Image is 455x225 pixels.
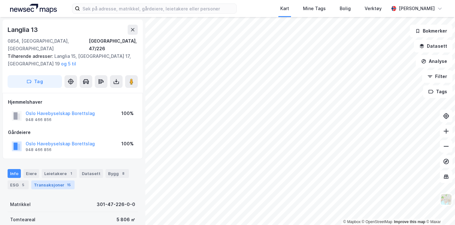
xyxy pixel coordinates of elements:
button: Bokmerker [410,25,452,37]
div: Info [8,169,21,178]
div: [PERSON_NAME] [399,5,435,12]
div: Tomteareal [10,216,35,223]
div: Verktøy [365,5,382,12]
div: 100% [121,140,134,148]
div: Langlia 13 [8,25,39,35]
button: Analyse [416,55,452,68]
button: Tags [423,85,452,98]
div: Transaksjoner [31,180,75,189]
div: 0854, [GEOGRAPHIC_DATA], [GEOGRAPHIC_DATA] [8,37,89,52]
div: Kart [280,5,289,12]
div: 5 [20,182,26,188]
div: 948 466 856 [26,147,52,152]
div: Bygg [106,169,129,178]
div: 15 [66,182,72,188]
div: 5 806 ㎡ [117,216,135,223]
img: Z [440,193,452,205]
div: Kontrollprogram for chat [423,195,455,225]
div: Langlia 15, [GEOGRAPHIC_DATA] 17, [GEOGRAPHIC_DATA] 19 [8,52,133,68]
div: Hjemmelshaver [8,98,137,106]
img: logo.a4113a55bc3d86da70a041830d287a7e.svg [10,4,57,13]
div: 1 [68,170,74,177]
div: Eiere [23,169,39,178]
div: [GEOGRAPHIC_DATA], 47/226 [89,37,138,52]
div: Matrikkel [10,201,31,208]
div: 8 [120,170,126,177]
div: Mine Tags [303,5,326,12]
a: Mapbox [343,220,361,224]
a: Improve this map [394,220,425,224]
div: Gårdeiere [8,129,137,136]
button: Filter [422,70,452,83]
button: Datasett [414,40,452,52]
div: Datasett [79,169,103,178]
div: Leietakere [42,169,77,178]
a: OpenStreetMap [362,220,392,224]
iframe: Chat Widget [423,195,455,225]
span: Tilhørende adresser: [8,53,54,59]
div: ESG [8,180,29,189]
button: Tag [8,75,62,88]
div: 301-47-226-0-0 [97,201,135,208]
div: 948 466 856 [26,117,52,122]
input: Søk på adresse, matrikkel, gårdeiere, leietakere eller personer [80,4,236,13]
div: Bolig [340,5,351,12]
div: 100% [121,110,134,117]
